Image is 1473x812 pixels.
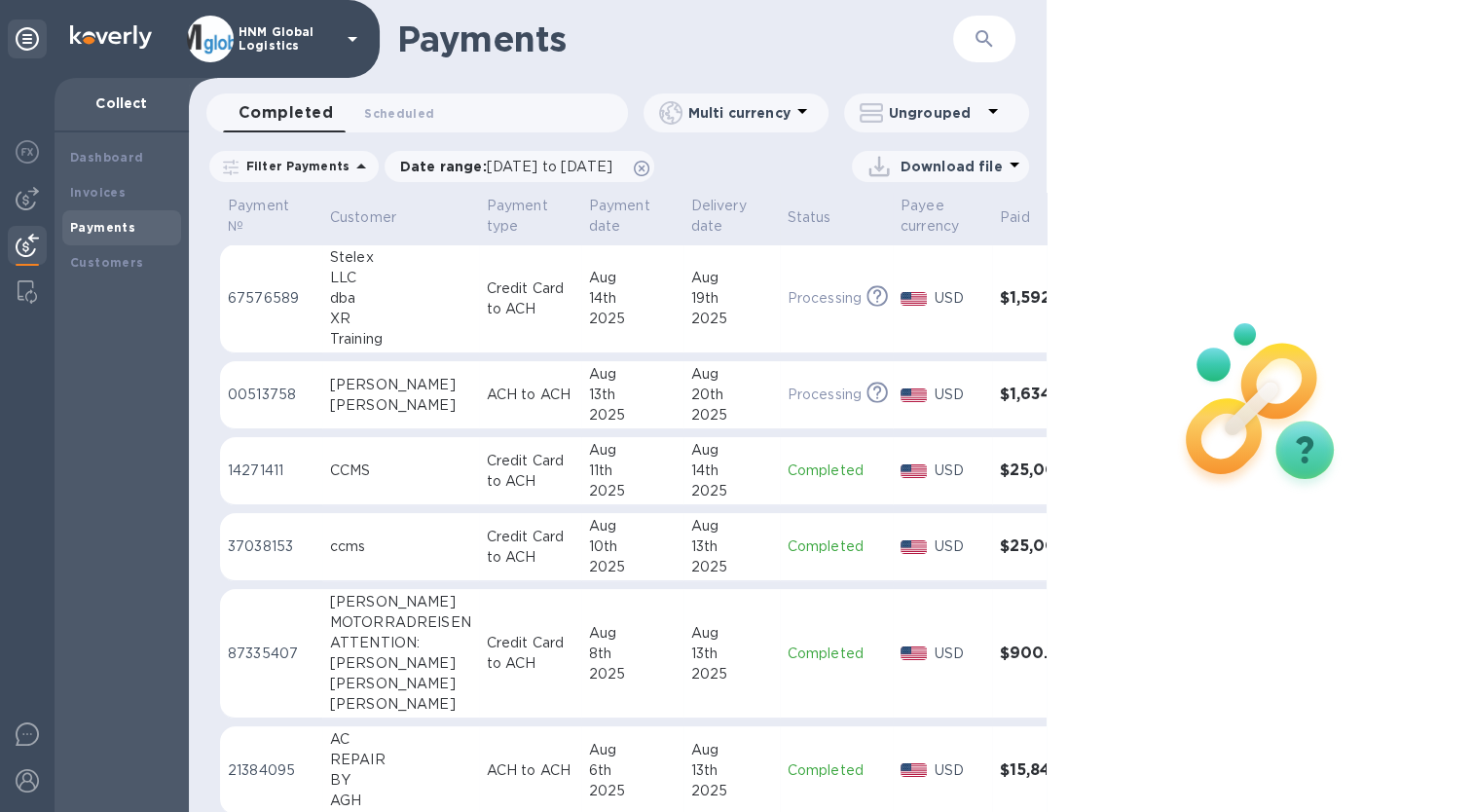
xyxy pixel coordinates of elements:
[589,385,676,405] div: 13th
[1000,207,1055,228] span: Paid
[330,207,396,228] p: Customer
[397,18,892,59] h1: Payments
[788,207,857,228] span: Status
[691,461,772,481] div: 14th
[589,481,676,501] div: 2025
[901,196,984,237] span: Payee currency
[589,309,676,329] div: 2025
[70,220,135,235] b: Payments
[330,750,471,770] div: REPAIR
[691,623,772,644] div: Aug
[364,103,434,124] span: Scheduled
[589,364,676,385] div: Aug
[330,770,471,791] div: BY
[228,461,314,481] p: 14271411
[691,760,772,781] div: 13th
[330,395,471,416] div: [PERSON_NAME]
[487,159,612,174] span: [DATE] to [DATE]
[589,623,676,644] div: Aug
[239,99,333,127] span: Completed
[330,247,471,268] div: Stelex
[385,151,654,182] div: Date range:[DATE] to [DATE]
[589,740,676,760] div: Aug
[691,196,772,237] span: Delivery date
[589,440,676,461] div: Aug
[1000,461,1095,480] h3: $25,000.00
[691,781,772,801] div: 2025
[589,644,676,664] div: 8th
[901,388,927,402] img: USD
[70,93,173,113] p: Collect
[691,740,772,760] div: Aug
[487,633,573,674] p: Credit Card to ACH
[589,196,650,237] p: Payment date
[589,781,676,801] div: 2025
[691,536,772,557] div: 13th
[691,385,772,405] div: 20th
[1000,645,1095,663] h3: $900.00
[228,196,289,237] p: Payment №
[589,760,676,781] div: 6th
[788,760,885,781] p: Completed
[487,278,573,319] p: Credit Card to ACH
[330,612,471,633] div: MOTORRADREISEN
[330,207,422,228] span: Customer
[1000,289,1095,308] h3: $1,592.16
[935,288,984,309] p: USD
[691,557,772,577] div: 2025
[330,461,471,481] div: CCMS
[239,25,336,53] p: HNM Global Logistics
[1000,761,1095,780] h3: $15,846.71
[400,157,622,176] p: Date range :
[330,309,471,329] div: XR
[589,288,676,309] div: 14th
[901,157,1003,176] p: Download file
[589,405,676,425] div: 2025
[16,140,39,164] img: Foreign exchange
[901,464,927,478] img: USD
[228,385,314,405] p: 00513758
[788,385,862,405] p: Processing
[330,791,471,811] div: AGH
[589,536,676,557] div: 10th
[691,196,747,237] p: Delivery date
[330,729,471,750] div: AC
[901,540,927,554] img: USD
[330,653,471,674] div: [PERSON_NAME]
[691,664,772,684] div: 2025
[691,364,772,385] div: Aug
[330,694,471,715] div: [PERSON_NAME]
[487,385,573,405] p: ACH to ACH
[330,375,471,395] div: [PERSON_NAME]
[589,557,676,577] div: 2025
[691,405,772,425] div: 2025
[330,592,471,612] div: [PERSON_NAME]
[589,516,676,536] div: Aug
[1000,386,1095,404] h3: $1,634.09
[330,288,471,309] div: dba
[935,760,984,781] p: USD
[228,760,314,781] p: 21384095
[935,385,984,405] p: USD
[589,268,676,288] div: Aug
[330,674,471,694] div: [PERSON_NAME]
[70,255,144,270] b: Customers
[901,196,959,237] p: Payee currency
[8,19,47,58] div: Unpin categories
[228,288,314,309] p: 67576589
[691,309,772,329] div: 2025
[228,536,314,557] p: 37038153
[901,292,927,306] img: USD
[935,644,984,664] p: USD
[1000,207,1030,228] p: Paid
[889,103,981,123] p: Ungrouped
[330,329,471,350] div: Training
[70,150,144,165] b: Dashboard
[788,207,831,228] p: Status
[788,644,885,664] p: Completed
[589,664,676,684] div: 2025
[691,268,772,288] div: Aug
[330,268,471,288] div: LLC
[691,644,772,664] div: 13th
[70,185,126,200] b: Invoices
